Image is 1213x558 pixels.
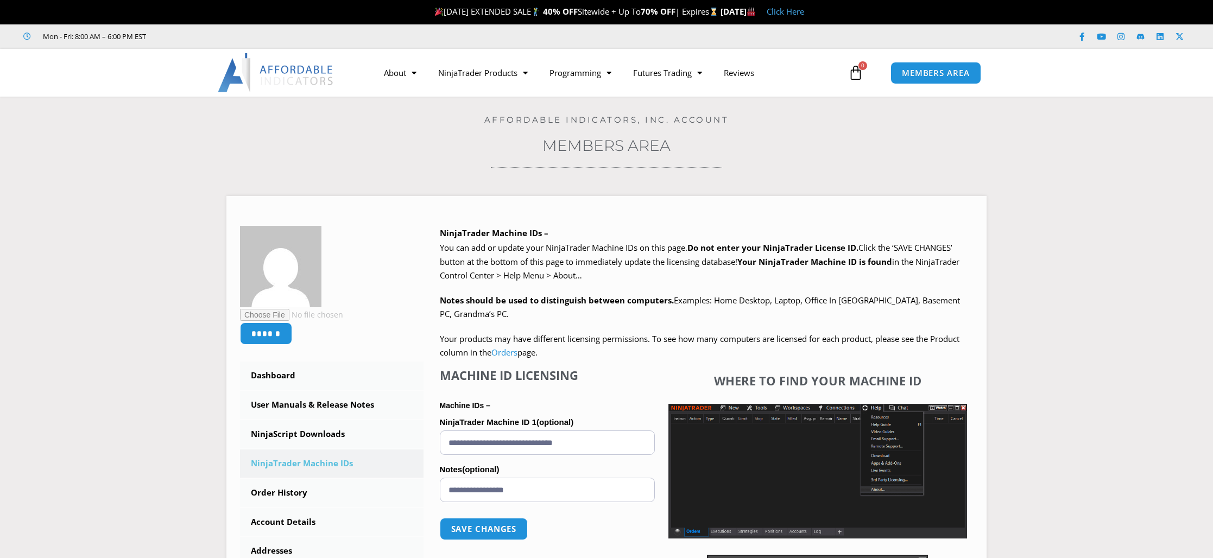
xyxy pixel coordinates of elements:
[440,368,655,382] h4: Machine ID Licensing
[539,60,622,85] a: Programming
[440,242,959,281] span: Click the ‘SAVE CHANGES’ button at the bottom of this page to immediately update the licensing da...
[440,414,655,430] label: NinjaTrader Machine ID 1
[440,401,490,410] strong: Machine IDs –
[240,391,424,419] a: User Manuals & Release Notes
[462,465,499,474] span: (optional)
[435,8,443,16] img: 🎉
[902,69,970,77] span: MEMBERS AREA
[737,256,892,267] strong: Your NinjaTrader Machine ID is found
[240,508,424,536] a: Account Details
[440,518,528,540] button: Save changes
[40,30,146,43] span: Mon - Fri: 8:00 AM – 6:00 PM EST
[240,449,424,478] a: NinjaTrader Machine IDs
[373,60,845,85] nav: Menu
[440,461,655,478] label: Notes
[440,333,959,358] span: Your products may have different licensing permissions. To see how many computers are licensed fo...
[832,57,880,88] a: 0
[491,347,517,358] a: Orders
[440,295,960,320] span: Examples: Home Desktop, Laptop, Office In [GEOGRAPHIC_DATA], Basement PC, Grandma’s PC.
[440,295,674,306] strong: Notes should be used to distinguish between computers.
[536,417,573,427] span: (optional)
[240,362,424,390] a: Dashboard
[890,62,981,84] a: MEMBERS AREA
[713,60,765,85] a: Reviews
[641,6,675,17] strong: 70% OFF
[161,31,324,42] iframe: Customer reviews powered by Trustpilot
[721,6,756,17] strong: [DATE]
[542,136,671,155] a: Members Area
[687,242,858,253] b: Do not enter your NinjaTrader License ID.
[532,8,540,16] img: 🏌️‍♂️
[440,242,687,253] span: You can add or update your NinjaTrader Machine IDs on this page.
[767,6,804,17] a: Click Here
[432,6,720,17] span: [DATE] EXTENDED SALE Sitewide + Up To | Expires
[240,420,424,448] a: NinjaScript Downloads
[668,404,967,538] img: Screenshot 2025-01-17 1155544 | Affordable Indicators – NinjaTrader
[543,6,578,17] strong: 40% OFF
[710,8,718,16] img: ⌛
[858,61,867,70] span: 0
[622,60,713,85] a: Futures Trading
[240,479,424,507] a: Order History
[440,227,548,238] b: NinjaTrader Machine IDs –
[668,373,967,388] h4: Where to find your Machine ID
[218,53,334,92] img: LogoAI | Affordable Indicators – NinjaTrader
[427,60,539,85] a: NinjaTrader Products
[747,8,755,16] img: 🏭
[373,60,427,85] a: About
[240,226,321,307] img: be8f7a8745d1b2fce09582e0b0d1a683e5e54fd68a1b7a6f24868e478e14bf26
[484,115,729,125] a: Affordable Indicators, Inc. Account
